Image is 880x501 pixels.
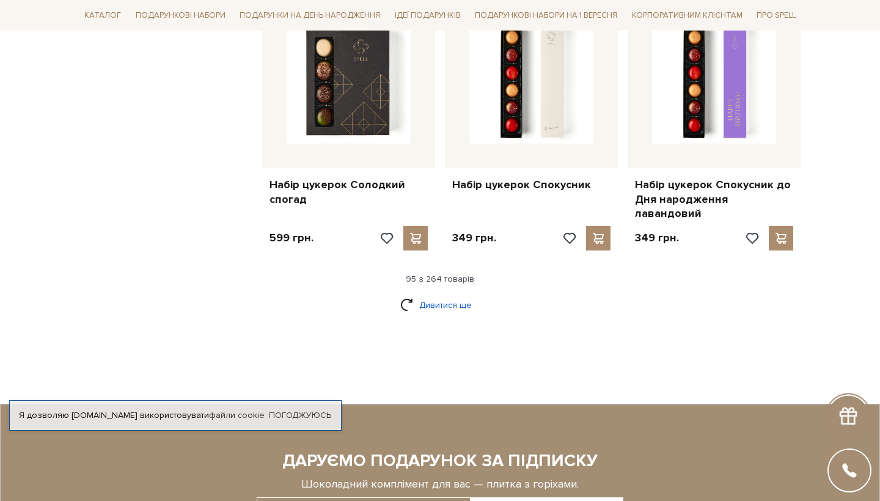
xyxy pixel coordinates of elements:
[452,178,610,192] a: Набір цукерок Спокусник
[452,231,496,245] p: 349 грн.
[470,5,622,26] a: Подарункові набори на 1 Вересня
[635,178,793,221] a: Набір цукерок Спокусник до Дня народження лавандовий
[209,410,265,420] a: файли cookie
[235,6,385,25] span: Подарунки на День народження
[390,6,466,25] span: Ідеї подарунків
[635,231,679,245] p: 349 грн.
[269,410,331,421] a: Погоджуюсь
[752,6,801,25] span: Про Spell
[269,231,313,245] p: 599 грн.
[627,5,747,26] a: Корпоративним клієнтам
[400,294,480,316] a: Дивитися ще
[75,274,805,285] div: 95 з 264 товарів
[131,6,230,25] span: Подарункові набори
[269,178,428,207] a: Набір цукерок Солодкий спогад
[79,6,126,25] span: Каталог
[10,410,341,421] div: Я дозволяю [DOMAIN_NAME] використовувати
